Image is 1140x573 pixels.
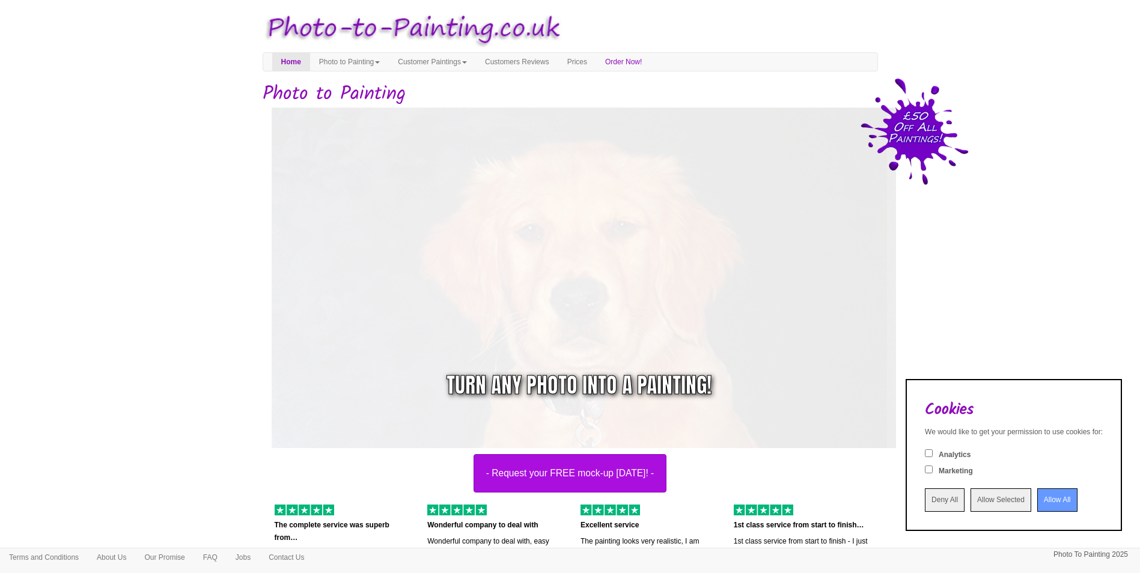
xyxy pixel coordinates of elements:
label: Marketing [939,466,973,476]
input: Allow All [1037,488,1078,512]
img: 5 of out 5 stars [734,505,793,515]
a: Photo to Painting [310,53,389,71]
p: The complete service was superb from… [275,519,410,544]
h2: Cookies [925,401,1103,419]
label: Analytics [939,450,971,460]
img: Photo to Painting [257,6,564,52]
p: Excellent service [581,519,716,532]
a: Customer Paintings [389,53,476,71]
a: Our Promise [135,548,194,566]
a: FAQ [194,548,227,566]
a: Contact Us [260,548,313,566]
a: Prices [558,53,596,71]
img: 50 pound price drop [861,78,969,185]
a: Jobs [227,548,260,566]
img: 5 of out 5 stars [427,505,487,515]
img: 5 of out 5 stars [581,505,640,515]
a: Home [272,53,310,71]
p: Wonderful company to deal with [427,519,562,532]
input: Allow Selected [971,488,1031,512]
a: About Us [88,548,135,566]
button: - Request your FREE mock-up [DATE]! - [474,454,667,493]
img: dog.jpg [272,108,905,458]
img: 5 of out 5 stars [275,505,334,515]
div: Turn any photo into a painting! [447,370,712,401]
div: We would like to get your permission to use cookies for: [925,427,1103,437]
h1: Photo to Painting [263,83,878,105]
a: Order Now! [596,53,651,71]
p: Photo To Painting 2025 [1053,548,1128,561]
p: 1st class service from start to finish… [734,519,869,532]
input: Deny All [925,488,965,512]
a: - Request your FREE mock-up [DATE]! - [254,108,887,493]
a: Customers Reviews [476,53,558,71]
